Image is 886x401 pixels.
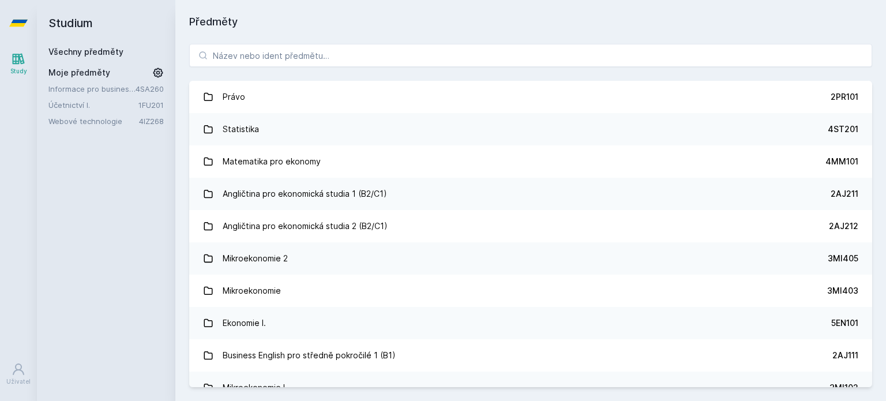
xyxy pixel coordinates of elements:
div: 3MI405 [828,253,858,264]
div: 2AJ212 [829,220,858,232]
div: Mikroekonomie 2 [223,247,288,270]
a: 4SA260 [136,84,164,93]
a: Webové technologie [48,115,139,127]
a: Business English pro středně pokročilé 1 (B1) 2AJ111 [189,339,872,372]
a: Mikroekonomie 3MI403 [189,275,872,307]
div: Business English pro středně pokročilé 1 (B1) [223,344,396,367]
h1: Předměty [189,14,872,30]
a: Ekonomie I. 5EN101 [189,307,872,339]
div: 2PR101 [831,91,858,103]
div: 3MI403 [827,285,858,297]
span: Moje předměty [48,67,110,78]
a: Mikroekonomie 2 3MI405 [189,242,872,275]
a: Všechny předměty [48,47,123,57]
div: Právo [223,85,245,108]
a: Matematika pro ekonomy 4MM101 [189,145,872,178]
a: 4IZ268 [139,117,164,126]
a: Statistika 4ST201 [189,113,872,145]
a: 1FU201 [138,100,164,110]
div: 2AJ211 [831,188,858,200]
input: Název nebo ident předmětu… [189,44,872,67]
a: Angličtina pro ekonomická studia 2 (B2/C1) 2AJ212 [189,210,872,242]
div: Angličtina pro ekonomická studia 2 (B2/C1) [223,215,388,238]
div: Statistika [223,118,259,141]
div: 5EN101 [831,317,858,329]
a: Angličtina pro ekonomická studia 1 (B2/C1) 2AJ211 [189,178,872,210]
div: Ekonomie I. [223,312,266,335]
div: 4ST201 [828,123,858,135]
div: Uživatel [6,377,31,386]
div: Angličtina pro ekonomická studia 1 (B2/C1) [223,182,387,205]
div: Study [10,67,27,76]
div: 3MI102 [829,382,858,393]
a: Informace pro business (v angličtině) [48,83,136,95]
div: Mikroekonomie I [223,376,285,399]
a: Účetnictví I. [48,99,138,111]
a: Uživatel [2,357,35,392]
div: Mikroekonomie [223,279,281,302]
div: Matematika pro ekonomy [223,150,321,173]
div: 2AJ111 [832,350,858,361]
div: 4MM101 [825,156,858,167]
a: Právo 2PR101 [189,81,872,113]
a: Study [2,46,35,81]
